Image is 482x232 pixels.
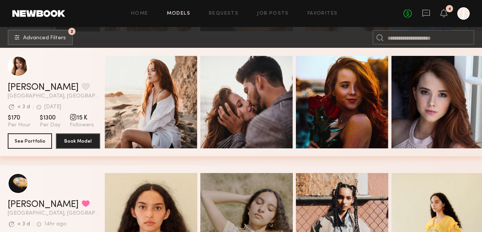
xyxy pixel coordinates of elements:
a: [PERSON_NAME] [8,200,79,209]
span: 15 K [70,114,94,122]
span: [GEOGRAPHIC_DATA], [GEOGRAPHIC_DATA] [8,211,100,216]
span: Per Day [40,122,60,129]
div: < 3 d [17,222,30,227]
a: Models [167,11,190,16]
span: Advanced Filters [23,35,66,41]
button: 2Advanced Filters [8,30,73,45]
div: 4 [448,7,451,11]
span: [GEOGRAPHIC_DATA], [GEOGRAPHIC_DATA] [8,94,100,99]
span: 2 [71,30,73,33]
span: $170 [8,114,30,122]
div: 14hr ago [44,222,67,227]
span: $1300 [40,114,60,122]
a: [PERSON_NAME] [8,83,79,92]
div: [DATE] [44,104,61,110]
button: Book Model [56,133,100,149]
span: Per Hour [8,122,30,129]
a: J [457,7,470,20]
a: Home [131,11,148,16]
button: See Portfolio [8,133,52,149]
span: Followers [70,122,94,129]
a: Job Posts [257,11,289,16]
a: Requests [209,11,238,16]
div: < 3 d [17,104,30,110]
a: Favorites [307,11,338,16]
